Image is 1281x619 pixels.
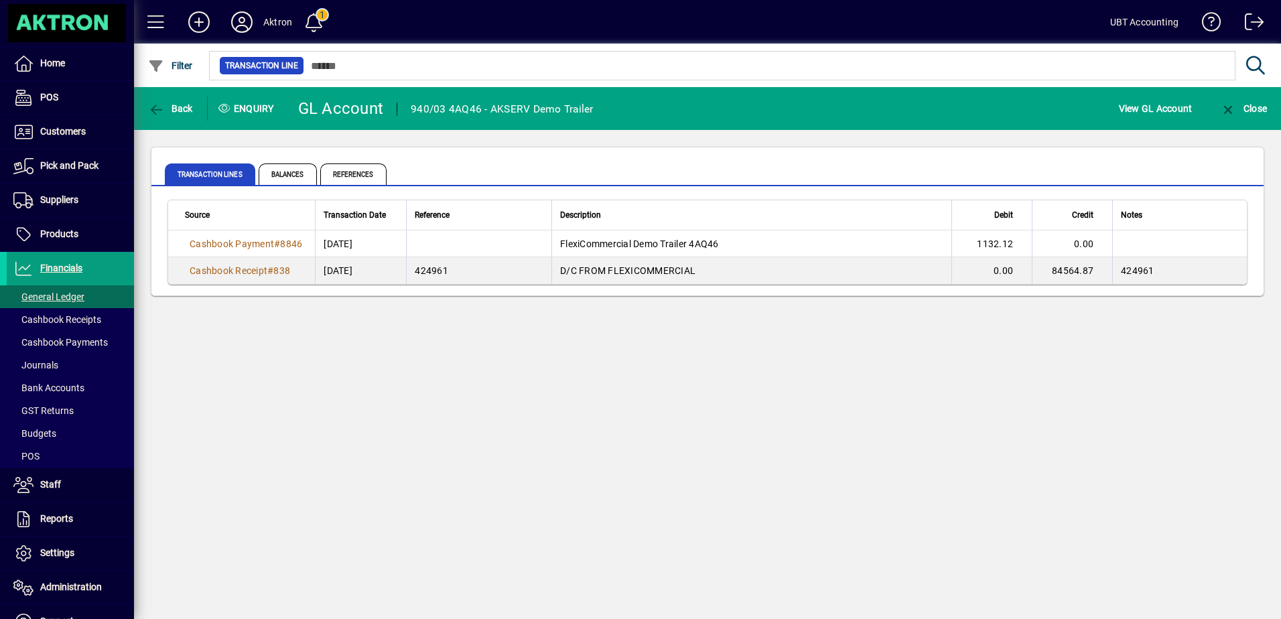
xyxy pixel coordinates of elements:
[259,163,317,185] span: Balances
[7,376,134,399] a: Bank Accounts
[324,208,386,222] span: Transaction Date
[185,208,210,222] span: Source
[263,11,292,33] div: Aktron
[7,399,134,422] a: GST Returns
[1040,208,1105,222] div: Credit
[1116,96,1196,121] button: View GL Account
[320,163,387,185] span: References
[960,208,1025,222] div: Debit
[994,208,1013,222] span: Debit
[13,383,84,393] span: Bank Accounts
[560,208,943,222] div: Description
[560,238,719,249] span: FlexiCommercial Demo Trailer 4AQ46
[1121,208,1142,222] span: Notes
[7,115,134,149] a: Customers
[7,149,134,183] a: Pick and Pack
[267,265,273,276] span: #
[40,92,58,102] span: POS
[7,468,134,502] a: Staff
[40,547,74,558] span: Settings
[148,103,193,114] span: Back
[1121,265,1154,276] span: 424961
[7,571,134,604] a: Administration
[7,537,134,570] a: Settings
[148,60,193,71] span: Filter
[185,236,307,251] a: Cashbook Payment#8846
[7,354,134,376] a: Journals
[40,228,78,239] span: Products
[40,126,86,137] span: Customers
[7,47,134,80] a: Home
[298,98,384,119] div: GL Account
[13,360,58,370] span: Journals
[40,160,98,171] span: Pick and Pack
[415,208,450,222] span: Reference
[1192,3,1221,46] a: Knowledge Base
[7,422,134,445] a: Budgets
[1110,11,1178,33] div: UBT Accounting
[145,96,196,121] button: Back
[1032,257,1112,284] td: 84564.87
[7,445,134,468] a: POS
[225,59,298,72] span: Transaction Line
[411,98,594,120] div: 940/03 4AQ46 - AKSERV Demo Trailer
[1121,208,1230,222] div: Notes
[7,502,134,536] a: Reports
[40,513,73,524] span: Reports
[13,405,74,416] span: GST Returns
[274,238,280,249] span: #
[40,581,102,592] span: Administration
[208,98,288,119] div: Enquiry
[145,54,196,78] button: Filter
[1235,3,1264,46] a: Logout
[1217,96,1270,121] button: Close
[1220,103,1267,114] span: Close
[178,10,220,34] button: Add
[951,230,1032,257] td: 1132.12
[951,257,1032,284] td: 0.00
[415,208,543,222] div: Reference
[280,238,302,249] span: 8846
[324,237,352,251] span: [DATE]
[13,451,40,462] span: POS
[40,479,61,490] span: Staff
[185,263,295,278] a: Cashbook Receipt#838
[7,285,134,308] a: General Ledger
[190,265,267,276] span: Cashbook Receipt
[415,265,448,276] span: 424961
[324,208,398,222] div: Transaction Date
[190,238,274,249] span: Cashbook Payment
[7,308,134,331] a: Cashbook Receipts
[560,265,695,276] span: D/C FROM FLEXICOMMERCIAL
[40,58,65,68] span: Home
[1032,230,1112,257] td: 0.00
[40,263,82,273] span: Financials
[1206,96,1281,121] app-page-header-button: Close enquiry
[165,163,255,185] span: Transaction lines
[1119,98,1193,119] span: View GL Account
[1072,208,1093,222] span: Credit
[220,10,263,34] button: Profile
[273,265,290,276] span: 838
[13,291,84,302] span: General Ledger
[13,337,108,348] span: Cashbook Payments
[560,208,601,222] span: Description
[40,194,78,205] span: Suppliers
[134,96,208,121] app-page-header-button: Back
[13,314,101,325] span: Cashbook Receipts
[324,264,352,277] span: [DATE]
[13,428,56,439] span: Budgets
[7,81,134,115] a: POS
[7,331,134,354] a: Cashbook Payments
[7,184,134,217] a: Suppliers
[7,218,134,251] a: Products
